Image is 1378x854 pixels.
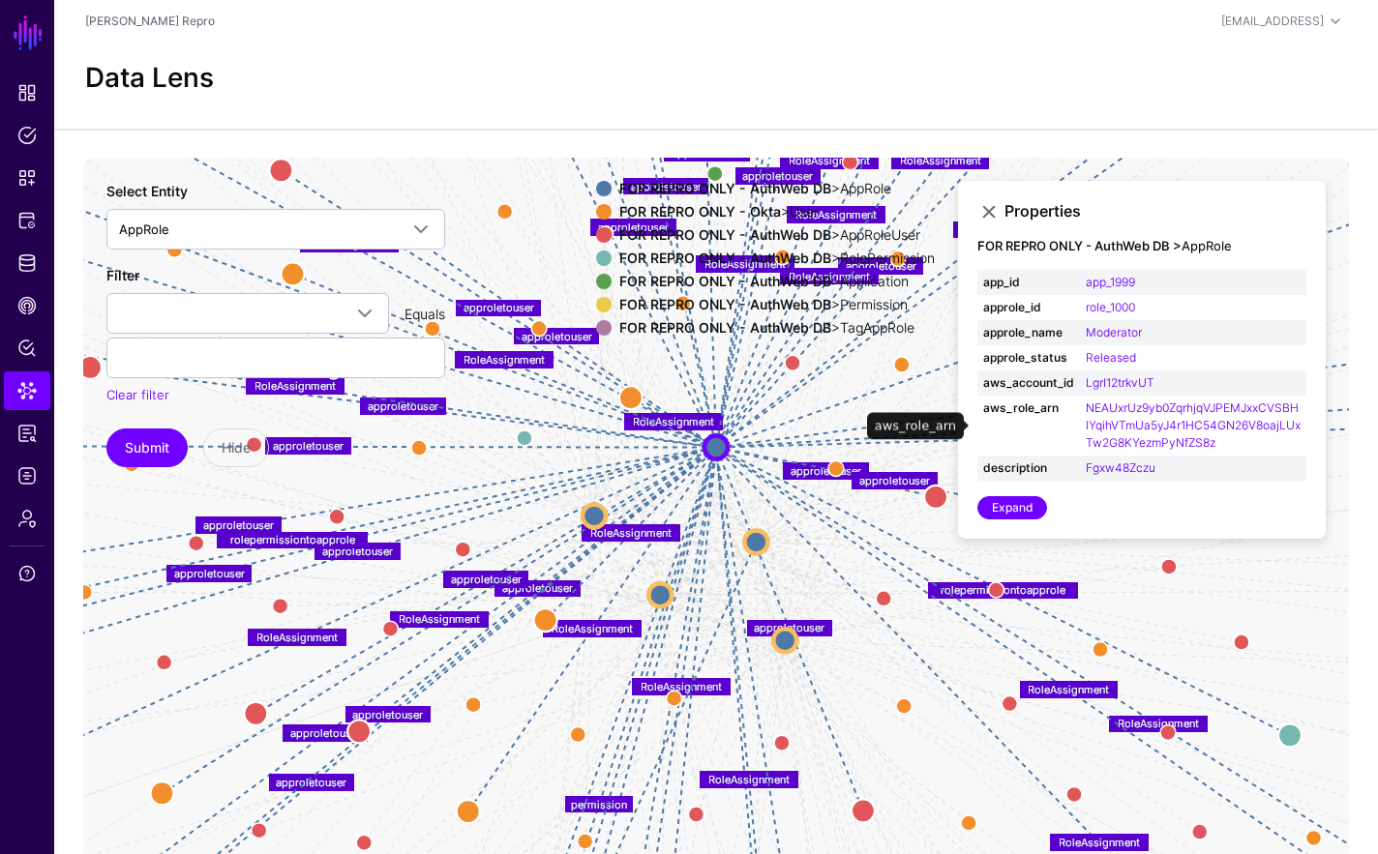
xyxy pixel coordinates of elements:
h3: Properties [1004,202,1306,221]
span: Support [17,564,37,583]
text: approletouser [754,621,824,634]
strong: FOR REPRO ONLY - Okta [619,203,781,220]
a: Fgxw48Zczu [1086,460,1155,475]
div: > TagAppRole [615,320,939,336]
text: permission [571,797,627,810]
text: approletouser [352,707,423,721]
a: Released [1086,350,1136,365]
text: rolepermissiontoapprole [230,533,355,546]
text: RoleAssignment [464,353,545,367]
strong: FOR REPRO ONLY - AuthWeb DB [619,273,831,289]
a: Snippets [4,159,50,197]
strong: FOR REPRO ONLY - AuthWeb DB > [977,238,1182,253]
text: RoleAssignment [399,612,480,626]
a: Moderator [1086,325,1142,339]
a: Policies [4,116,50,155]
label: Filter [106,265,139,285]
span: Data Lens [17,381,37,400]
span: Policy Lens [17,339,37,358]
text: approletouser [203,518,274,532]
strong: FOR REPRO ONLY - AuthWeb DB [619,250,831,266]
strong: FOR REPRO ONLY - AuthWeb DB [619,296,831,312]
div: Equals [397,304,453,324]
strong: FOR REPRO ONLY - AuthWeb DB [619,226,831,243]
text: RoleAssignment [641,680,722,693]
button: Hide [203,428,269,467]
text: RoleAssignment [590,526,672,540]
text: approletouser [742,169,813,183]
a: LgrI12trkvUT [1086,375,1154,390]
text: approletouser [791,464,861,478]
text: rolepermissiontoapprole [941,583,1065,597]
span: AppRole [119,221,169,237]
text: approletouser [322,545,393,558]
text: RoleAssignment [552,622,633,635]
text: approletouser [290,726,361,740]
span: Dashboard [17,83,37,103]
a: [PERSON_NAME] Repro [85,14,215,28]
div: aws_role_arn [867,413,964,440]
strong: aws_role_arn [983,399,1074,417]
div: > Application [615,274,939,289]
div: > Permission [615,297,939,312]
div: > User [615,204,939,220]
text: RoleAssignment [789,154,870,167]
h4: AppRole [977,239,1306,254]
strong: FOR REPRO ONLY - AuthWeb DB [619,180,831,196]
span: Reports [17,424,37,443]
a: app_1999 [1086,275,1135,289]
text: approletouser [502,581,573,595]
span: Snippets [17,168,37,188]
a: Data Lens [4,371,50,410]
span: Admin [17,509,37,528]
div: > AppRole [615,181,939,196]
a: CAEP Hub [4,286,50,325]
div: [EMAIL_ADDRESS] [1221,13,1324,30]
strong: app_id [983,274,1074,291]
text: approletouser [672,146,742,160]
a: NEAUxrUz9yb0ZqrhjqVJPEMJxxCVSBHlYqihVTmUa5yJ4r1HC54GN26V8oajLUxTw2G8KYezmPyNfZS8z [1086,400,1301,450]
h2: Data Lens [85,62,214,94]
a: Protected Systems [4,201,50,240]
text: RoleAssignment [1059,836,1140,849]
strong: aws_account_id [983,374,1074,392]
text: approletouser [174,567,245,580]
strong: approle_name [983,324,1074,341]
a: SGNL [12,12,45,54]
a: Admin [4,499,50,538]
span: CAEP Hub [17,296,37,315]
text: approletouser [522,329,592,342]
a: Identity Data Fabric [4,244,50,282]
text: approletouser [276,776,346,789]
text: RoleAssignment [900,154,981,167]
button: Submit [106,428,188,467]
text: RoleAssignment [1028,683,1109,696]
strong: description [983,459,1074,477]
a: Logs [4,456,50,495]
text: RoleAssignment [1118,717,1199,730]
strong: approle_status [983,349,1074,367]
text: approletouser [464,301,534,314]
a: Dashboard [4,74,50,112]
text: RoleAssignment [256,631,338,644]
div: > RolePermission [615,250,939,266]
text: RoleAssignment [708,773,790,786]
span: Protected Systems [17,211,37,230]
text: approletouser [451,573,522,586]
div: > AppRoleUser [615,227,939,243]
a: Reports [4,414,50,453]
strong: approle_id [983,299,1074,316]
strong: FOR REPRO ONLY - AuthWeb DB [619,319,831,336]
text: approletouser [859,474,930,487]
label: Select Entity [106,181,188,201]
span: Identity Data Fabric [17,253,37,273]
text: RoleAssignment [633,415,714,428]
a: Policy Lens [4,329,50,368]
a: Clear filter [106,387,169,402]
span: Policies [17,126,37,145]
a: Expand [977,496,1047,519]
a: role_1000 [1086,300,1135,314]
span: Logs [17,466,37,486]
